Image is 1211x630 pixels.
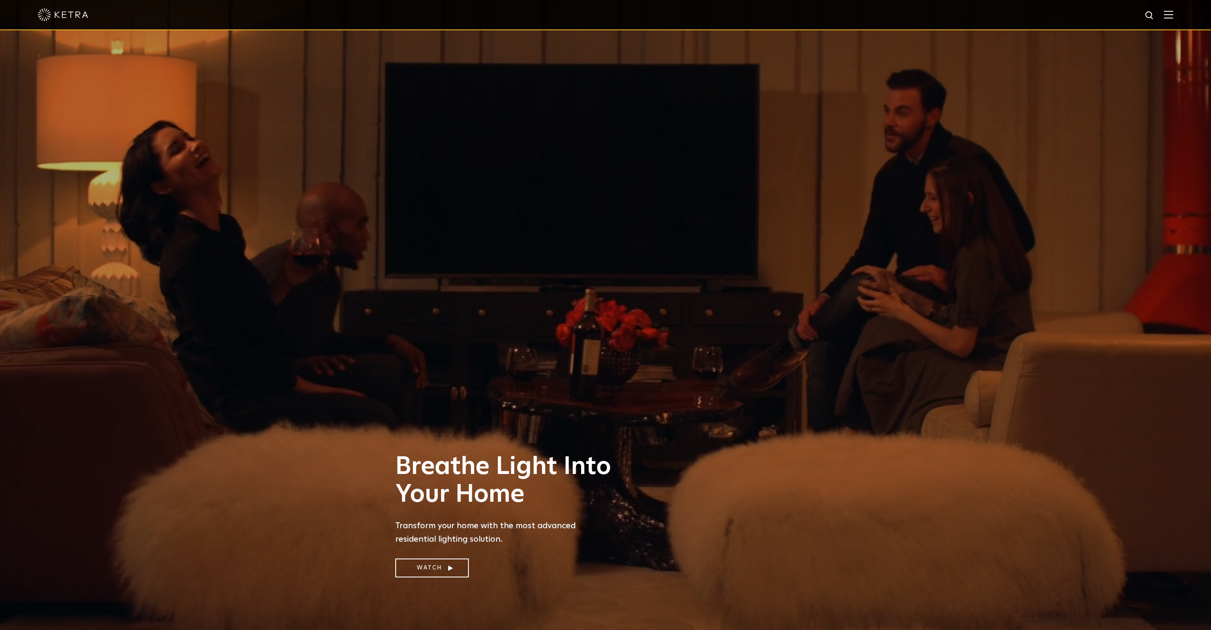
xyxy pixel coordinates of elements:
[395,453,618,508] h1: Breathe Light Into Your Home
[1145,11,1155,21] img: search icon
[395,559,469,577] a: Watch
[1164,11,1173,19] img: Hamburger%20Nav.svg
[395,519,618,546] p: Transform your home with the most advanced residential lighting solution.
[38,8,88,21] img: ketra-logo-2019-white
